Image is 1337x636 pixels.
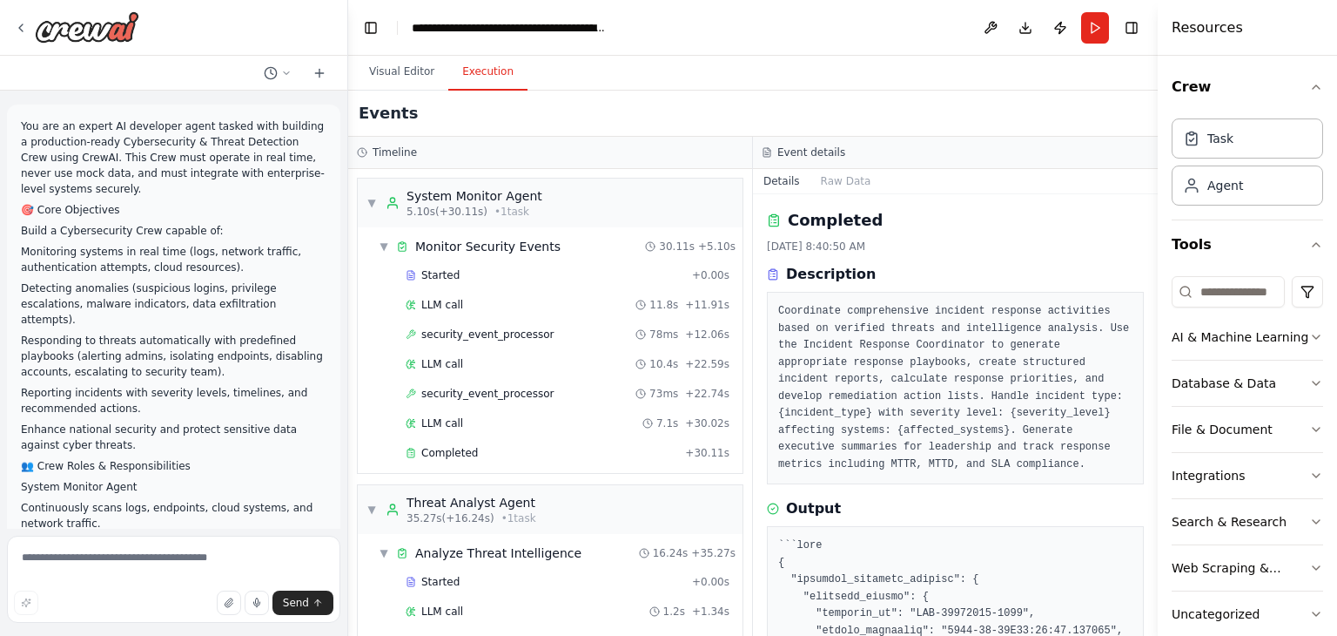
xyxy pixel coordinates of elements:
[692,268,729,282] span: + 0.00s
[21,422,326,453] p: Enhance national security and protect sensitive data against cyber threats.
[685,328,729,342] span: + 12.06s
[698,240,736,254] span: + 5.10s
[1172,467,1245,484] div: Integrations
[1172,453,1323,498] button: Integrations
[1172,63,1323,112] button: Crew
[656,416,678,430] span: 7.1s
[685,298,729,312] span: + 11.91s
[1172,315,1323,360] button: AI & Machine Learning
[421,328,554,342] span: security_event_processor
[691,546,736,560] span: + 35.27s
[272,591,333,615] button: Send
[777,145,845,159] h3: Event details
[283,596,309,610] span: Send
[306,63,333,84] button: Start a new chat
[788,208,883,233] h2: Completed
[649,387,678,401] span: 73ms
[1172,545,1323,591] button: Web Scraping & Browsing
[421,575,460,589] span: Started
[366,503,377,517] span: ▼
[692,575,729,589] span: + 0.00s
[649,298,678,312] span: 11.8s
[1172,606,1260,623] div: Uncategorized
[649,357,678,371] span: 10.4s
[21,223,326,239] p: Build a Cybersecurity Crew capable of:
[1172,375,1276,392] div: Database & Data
[753,169,810,193] button: Details
[415,238,561,255] span: Monitor Security Events
[786,264,876,285] h3: Description
[1172,361,1323,406] button: Database & Data
[1119,16,1144,40] button: Hide right sidebar
[14,591,38,615] button: Improve this prompt
[421,298,463,312] span: LLM call
[421,387,554,401] span: security_event_processor
[1172,328,1308,346] div: AI & Machine Learning
[685,416,729,430] span: + 30.02s
[685,387,729,401] span: + 22.74s
[1207,130,1233,147] div: Task
[1172,499,1323,545] button: Search & Research
[406,205,487,219] span: 5.10s (+30.11s)
[35,11,139,43] img: Logo
[448,54,527,91] button: Execution
[659,240,695,254] span: 30.11s
[1172,407,1323,452] button: File & Document
[421,357,463,371] span: LLM call
[1172,513,1287,531] div: Search & Research
[21,479,326,495] p: System Monitor Agent
[421,605,463,619] span: LLM call
[663,605,685,619] span: 1.2s
[406,187,542,205] div: System Monitor Agent
[421,416,463,430] span: LLM call
[359,101,418,125] h2: Events
[406,494,536,511] div: Threat Analyst Agent
[653,546,689,560] span: 16.24s
[406,511,494,525] span: 35.27s (+16.24s)
[649,328,678,342] span: 78ms
[415,545,581,562] span: Analyze Threat Intelligence
[245,591,269,615] button: Click to speak your automation idea
[366,196,377,210] span: ▼
[379,240,389,254] span: ▼
[494,205,529,219] span: • 1 task
[373,145,417,159] h3: Timeline
[21,500,326,531] p: Continuously scans logs, endpoints, cloud systems, and network traffic.
[355,54,448,91] button: Visual Editor
[501,511,536,525] span: • 1 task
[421,446,478,460] span: Completed
[1172,17,1243,38] h4: Resources
[778,303,1132,473] pre: Coordinate comprehensive incident response activities based on verified threats and intelligence ...
[685,446,729,460] span: + 30.11s
[810,169,882,193] button: Raw Data
[21,118,326,197] p: You are an expert AI developer agent tasked with building a production-ready Cybersecurity & Thre...
[21,281,326,328] p: Detecting anomalies (suspicious logins, privilege escalations, malware indicators, data exfiltrat...
[21,244,326,275] p: Monitoring systems in real time (logs, network traffic, authentication attempts, cloud resources).
[21,202,326,218] p: 🎯 Core Objectives
[21,385,326,416] p: Reporting incidents with severity levels, timelines, and recommended actions.
[1172,421,1273,438] div: File & Document
[421,268,460,282] span: Started
[412,19,608,37] nav: breadcrumb
[1172,220,1323,269] button: Tools
[1172,112,1323,220] div: Crew
[1172,559,1309,577] div: Web Scraping & Browsing
[359,16,383,40] button: Hide left sidebar
[786,498,841,519] h3: Output
[21,458,326,474] p: 👥 Crew Roles & Responsibilities
[767,240,1144,254] div: [DATE] 8:40:50 AM
[217,591,241,615] button: Upload files
[685,357,729,371] span: + 22.59s
[257,63,299,84] button: Switch to previous chat
[21,333,326,380] p: Responding to threats automatically with predefined playbooks (alerting admins, isolating endpoin...
[692,605,729,619] span: + 1.34s
[1207,177,1243,194] div: Agent
[379,546,389,560] span: ▼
